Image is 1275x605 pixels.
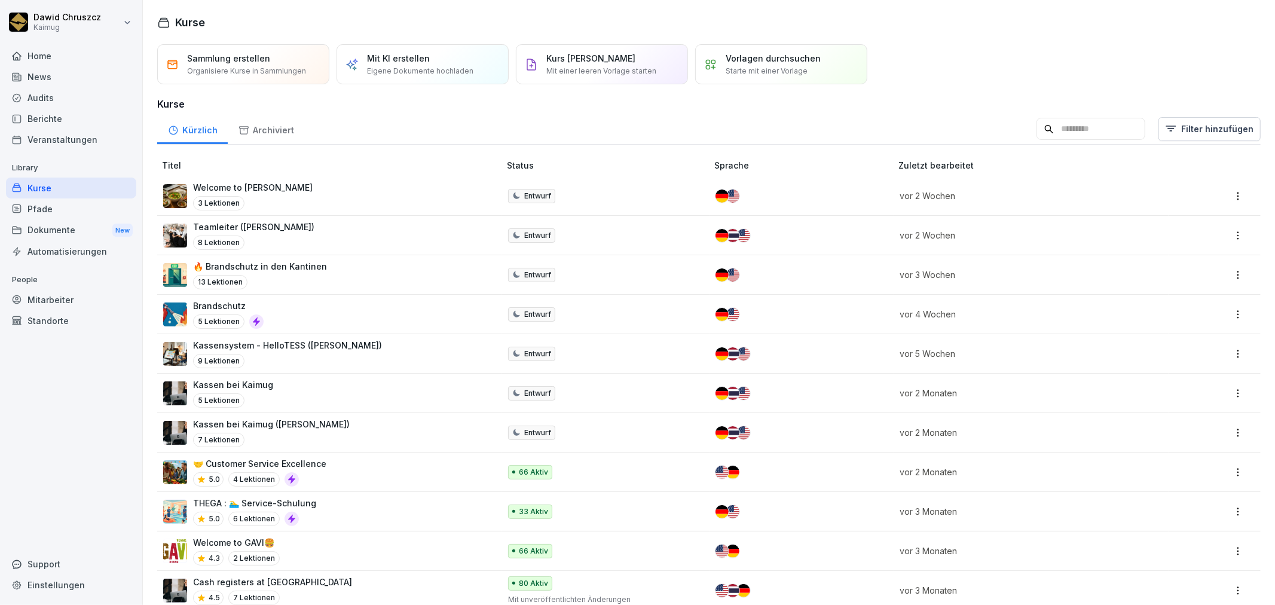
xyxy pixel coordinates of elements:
a: Veranstaltungen [6,129,136,150]
img: nu7qc8ifpiqoep3oh7gb21uj.png [163,263,187,287]
p: Sprache [714,159,894,172]
p: 8 Lektionen [193,236,244,250]
p: Dawid Chruszcz [33,13,101,23]
p: Mit einer leeren Vorlage starten [546,66,656,77]
a: Archiviert [228,114,304,144]
p: 5.0 [209,474,220,485]
img: b0iy7e1gfawqjs4nezxuanzk.png [163,302,187,326]
img: j3qvtondn2pyyk0uswimno35.png [163,539,187,563]
img: k4tsflh0pn5eas51klv85bn1.png [163,342,187,366]
p: vor 3 Monaten [900,545,1154,557]
img: t4pbym28f6l0mdwi5yze01sv.png [163,460,187,484]
button: Filter hinzufügen [1158,117,1261,141]
p: vor 2 Monaten [900,466,1154,478]
img: de.svg [716,190,729,203]
img: de.svg [716,426,729,439]
p: 9 Lektionen [193,354,244,368]
p: Entwurf [524,191,551,201]
img: us.svg [737,347,750,360]
img: us.svg [716,466,729,479]
p: 7 Lektionen [193,433,244,447]
img: de.svg [716,308,729,321]
p: Brandschutz [193,300,264,312]
div: New [112,224,133,237]
img: de.svg [716,229,729,242]
a: Standorte [6,310,136,331]
p: 66 Aktiv [519,467,548,478]
p: 3 Lektionen [193,196,244,210]
a: News [6,66,136,87]
p: 7 Lektionen [228,591,280,605]
p: Kassen bei Kaimug [193,378,273,391]
img: th.svg [726,584,739,597]
img: kcbrm6dpgkna49ar91ez3gqo.png [163,184,187,208]
p: Entwurf [524,230,551,241]
p: Zuletzt bearbeitet [899,159,1169,172]
p: Status [507,159,710,172]
a: Audits [6,87,136,108]
p: vor 2 Wochen [900,190,1154,202]
img: th.svg [726,426,739,439]
img: us.svg [726,308,739,321]
img: th.svg [726,387,739,400]
p: Welcome to GAVI🍔​ [193,536,280,549]
p: 5 Lektionen [193,314,244,329]
p: 2 Lektionen [228,551,280,566]
p: 🤝 Customer Service Excellence [193,457,326,470]
p: Entwurf [524,388,551,399]
a: DokumenteNew [6,219,136,242]
img: de.svg [726,466,739,479]
p: vor 3 Monaten [900,505,1154,518]
p: Kaimug [33,23,101,32]
p: vor 4 Wochen [900,308,1154,320]
p: 80 Aktiv [519,578,548,589]
img: us.svg [726,190,739,203]
img: de.svg [716,505,729,518]
p: People [6,270,136,289]
a: Kürzlich [157,114,228,144]
img: de.svg [716,387,729,400]
p: Kurs [PERSON_NAME] [546,52,635,65]
img: th.svg [726,229,739,242]
p: vor 2 Wochen [900,229,1154,242]
a: Kurse [6,178,136,198]
p: vor 2 Monaten [900,426,1154,439]
p: 4 Lektionen [228,472,280,487]
p: THEGA : 🏊‍♂️ Service-Schulung [193,497,316,509]
p: Mit KI erstellen [367,52,430,65]
p: Entwurf [524,270,551,280]
a: Home [6,45,136,66]
p: 🔥 Brandschutz in den Kantinen [193,260,327,273]
p: 5 Lektionen [193,393,244,408]
div: Support [6,554,136,575]
img: de.svg [737,584,750,597]
p: Entwurf [524,427,551,438]
img: us.svg [737,229,750,242]
p: Kassen bei Kaimug ([PERSON_NAME]) [193,418,350,430]
p: vor 2 Monaten [900,387,1154,399]
p: vor 5 Wochen [900,347,1154,360]
img: dl77onhohrz39aq74lwupjv4.png [163,579,187,603]
a: Berichte [6,108,136,129]
img: us.svg [716,584,729,597]
a: Einstellungen [6,575,136,595]
p: Entwurf [524,349,551,359]
p: Kassensystem - HelloTESS ([PERSON_NAME]) [193,339,382,352]
p: Entwurf [524,309,551,320]
p: 13 Lektionen [193,275,247,289]
img: th.svg [726,347,739,360]
img: de.svg [726,545,739,558]
p: vor 3 Monaten [900,584,1154,597]
a: Pfade [6,198,136,219]
p: 5.0 [209,514,220,524]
